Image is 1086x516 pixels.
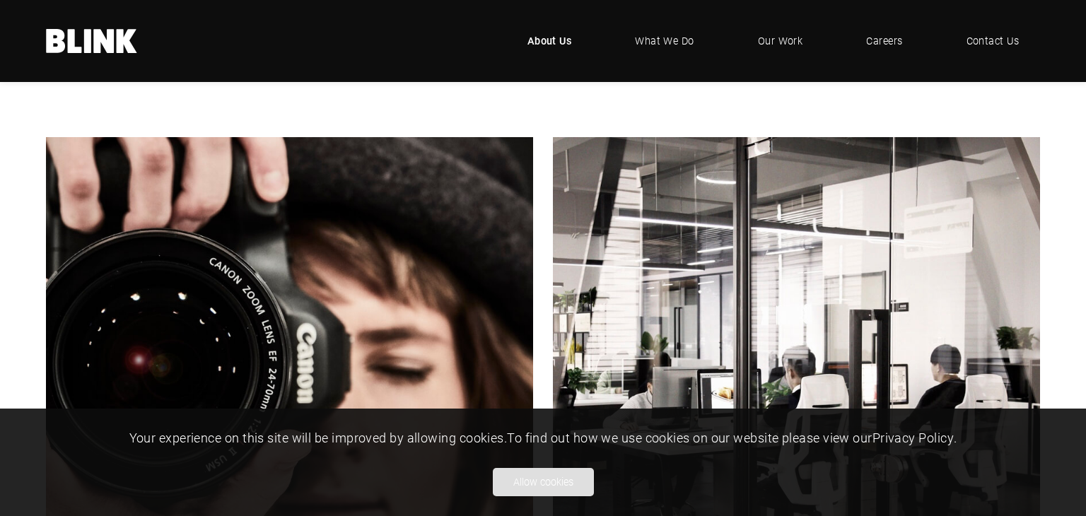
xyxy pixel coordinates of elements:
[866,33,902,49] span: Careers
[493,468,594,496] button: Allow cookies
[46,29,138,53] a: Home
[737,20,824,62] a: Our Work
[945,20,1041,62] a: Contact Us
[129,429,957,446] span: Your experience on this site will be improved by allowing cookies. To find out how we use cookies...
[506,20,593,62] a: About Us
[872,429,954,446] a: Privacy Policy
[967,33,1020,49] span: Contact Us
[845,20,923,62] a: Careers
[614,20,716,62] a: What We Do
[527,33,572,49] span: About Us
[635,33,694,49] span: What We Do
[758,33,803,49] span: Our Work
